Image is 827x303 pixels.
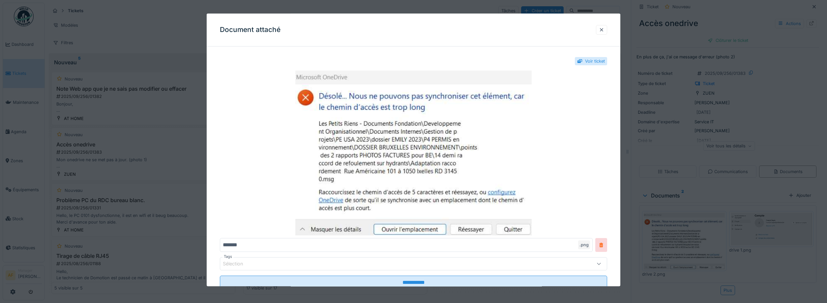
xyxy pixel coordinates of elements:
[223,260,252,268] div: Sélection
[222,254,233,260] label: Tags
[220,26,281,34] h3: Document attaché
[578,241,590,250] div: .png
[220,71,607,236] img: 6ec240ff-be99-4491-9084-0e850cd72b52-drive%202.png
[585,58,605,64] div: Voir ticket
